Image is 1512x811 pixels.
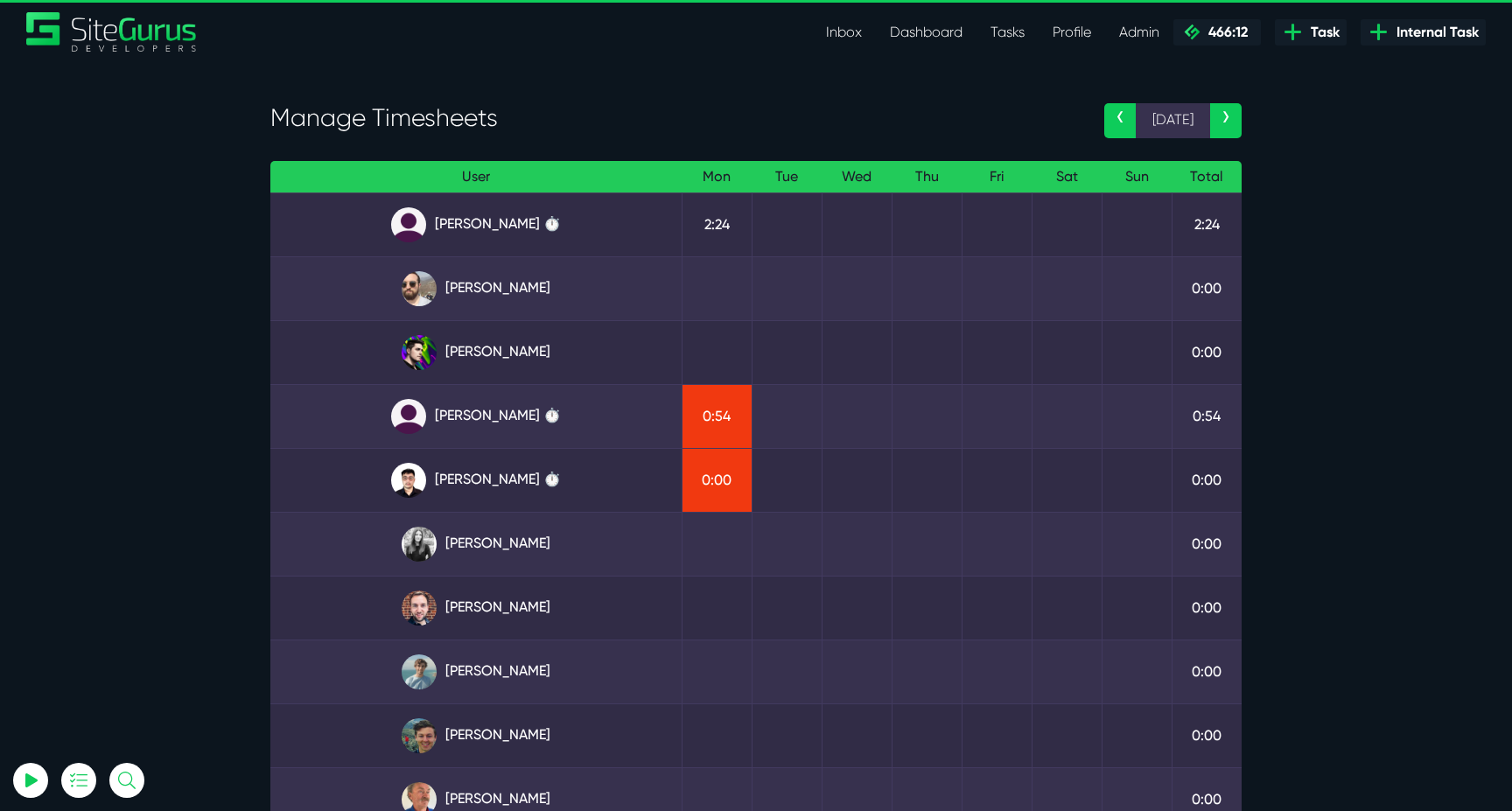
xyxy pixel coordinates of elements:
td: 0:00 [1172,320,1242,384]
td: 0:00 [1172,448,1242,512]
a: [PERSON_NAME] [284,527,668,562]
span: Task [1304,22,1340,43]
a: Admin [1105,15,1173,50]
th: Wed [822,161,892,193]
th: Fri [962,161,1032,193]
td: 0:00 [1172,703,1242,767]
img: Sitegurus Logo [26,12,198,52]
a: [PERSON_NAME] [284,591,668,626]
a: 466:12 [1173,19,1261,45]
a: Inbox [812,15,876,50]
img: default_qrqg0b.png [391,399,426,434]
img: rxuxidhawjjb44sgel4e.png [402,335,437,370]
td: 0:54 [1172,384,1242,448]
th: Sun [1102,161,1172,193]
a: [PERSON_NAME] [284,654,668,689]
a: › [1210,103,1242,138]
a: ‹ [1104,103,1136,138]
td: 0:00 [1172,640,1242,703]
a: Task [1275,19,1347,45]
td: 0:00 [1172,576,1242,640]
img: tkl4csrki1nqjgf0pb1z.png [402,654,437,689]
a: [PERSON_NAME] ⏱️ [284,207,668,242]
a: [PERSON_NAME] [284,718,668,753]
a: [PERSON_NAME] ⏱️ [284,463,668,498]
a: [PERSON_NAME] ⏱️ [284,399,668,434]
a: Dashboard [876,15,976,50]
td: 0:00 [1172,256,1242,320]
a: Internal Task [1361,19,1486,45]
a: [PERSON_NAME] [284,335,668,370]
img: ublsy46zpoyz6muduycb.jpg [402,271,437,306]
th: Mon [682,161,752,193]
th: Total [1172,161,1242,193]
h3: Manage Timesheets [270,103,1078,133]
td: 0:00 [682,448,752,512]
img: default_qrqg0b.png [391,207,426,242]
td: 2:24 [682,192,752,256]
td: 0:54 [682,384,752,448]
th: Thu [892,161,962,193]
th: Tue [752,161,822,193]
td: 0:00 [1172,512,1242,576]
th: User [270,161,682,193]
span: 466:12 [1201,24,1248,40]
img: esb8jb8dmrsykbqurfoz.jpg [402,718,437,753]
span: [DATE] [1136,103,1210,138]
img: xv1kmavyemxtguplm5ir.png [391,463,426,498]
img: tfogtqcjwjterk6idyiu.jpg [402,591,437,626]
img: rgqpcqpgtbr9fmz9rxmm.jpg [402,527,437,562]
a: SiteGurus [26,12,198,52]
a: [PERSON_NAME] [284,271,668,306]
td: 2:24 [1172,192,1242,256]
a: Tasks [976,15,1039,50]
span: Internal Task [1389,22,1479,43]
th: Sat [1032,161,1102,193]
a: Profile [1039,15,1105,50]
